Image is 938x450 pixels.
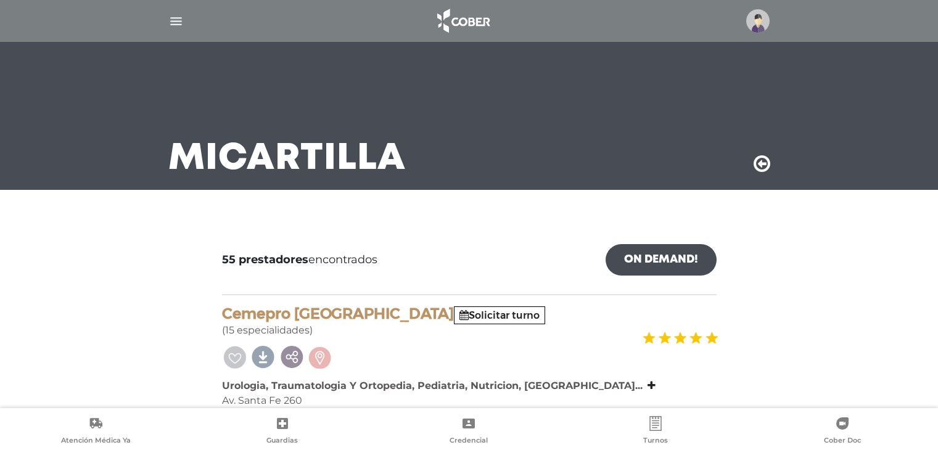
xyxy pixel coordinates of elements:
[450,436,488,447] span: Credencial
[222,305,717,338] div: (15 especialidades)
[61,436,131,447] span: Atención Médica Ya
[749,416,936,448] a: Cober Doc
[222,253,308,266] b: 55 prestadores
[562,416,749,448] a: Turnos
[266,436,298,447] span: Guardias
[430,6,495,36] img: logo_cober_home-white.png
[643,436,668,447] span: Turnos
[459,309,540,321] a: Solicitar turno
[222,393,717,408] div: Av. Santa Fe 260
[641,324,718,352] img: estrellas_badge.png
[222,252,377,268] span: encontrados
[746,9,770,33] img: profile-placeholder.svg
[168,14,184,29] img: Cober_menu-lines-white.svg
[2,416,189,448] a: Atención Médica Ya
[824,436,861,447] span: Cober Doc
[222,305,717,323] h4: Cemepro [GEOGRAPHIC_DATA]
[376,416,562,448] a: Credencial
[606,244,717,276] a: On Demand!
[168,143,406,175] h3: Mi Cartilla
[222,380,643,391] b: Urologia, Traumatologia Y Ortopedia, Pediatria, Nutricion, [GEOGRAPHIC_DATA]...
[189,416,376,448] a: Guardias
